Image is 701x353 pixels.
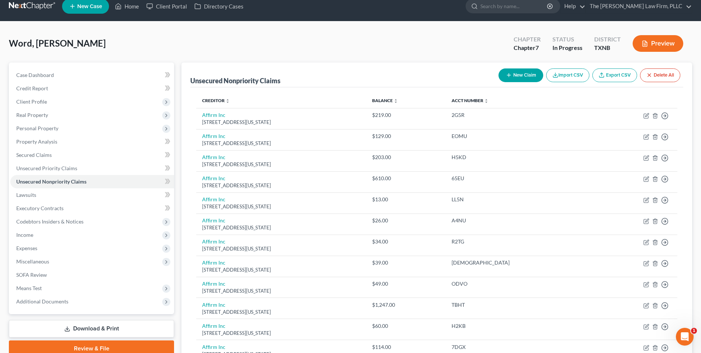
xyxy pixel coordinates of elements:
span: Credit Report [16,85,48,91]
div: $129.00 [372,132,440,140]
span: Real Property [16,112,48,118]
div: ODVO [452,280,587,288]
div: H2KB [452,322,587,330]
span: Personal Property [16,125,58,131]
div: [STREET_ADDRESS][US_STATE] [202,309,360,316]
a: Affirm Inc [202,217,225,223]
a: Download & Print [9,320,174,337]
a: Affirm Inc [202,196,225,202]
a: Affirm Inc [202,154,225,160]
span: SOFA Review [16,272,47,278]
span: Unsecured Priority Claims [16,165,77,171]
div: $13.00 [372,196,440,203]
span: Codebtors Insiders & Notices [16,218,84,225]
span: Unsecured Nonpriority Claims [16,178,86,185]
div: $219.00 [372,111,440,119]
div: 65EU [452,175,587,182]
div: Chapter [514,44,541,52]
div: TXNB [594,44,621,52]
a: Affirm Inc [202,302,225,308]
span: Case Dashboard [16,72,54,78]
span: Income [16,232,33,238]
button: Import CSV [546,68,589,82]
span: Additional Documents [16,298,68,305]
a: Affirm Inc [202,238,225,245]
div: $60.00 [372,322,440,330]
div: TBHT [452,301,587,309]
div: 7DGX [452,343,587,351]
div: $39.00 [372,259,440,266]
a: SOFA Review [10,268,174,282]
div: 2G5R [452,111,587,119]
a: Property Analysis [10,135,174,148]
div: [STREET_ADDRESS][US_STATE] [202,224,360,231]
a: Acct Number unfold_more [452,98,489,103]
div: [STREET_ADDRESS][US_STATE] [202,161,360,168]
a: Affirm Inc [202,323,225,329]
a: Affirm Inc [202,112,225,118]
div: $203.00 [372,154,440,161]
div: [DEMOGRAPHIC_DATA] [452,259,587,266]
div: $610.00 [372,175,440,182]
div: [STREET_ADDRESS][US_STATE] [202,140,360,147]
i: unfold_more [225,99,230,103]
span: 7 [535,44,539,51]
div: Unsecured Nonpriority Claims [190,76,280,85]
div: A4NU [452,217,587,224]
div: [STREET_ADDRESS][US_STATE] [202,203,360,210]
button: New Claim [498,68,543,82]
div: $114.00 [372,343,440,351]
span: Lawsuits [16,192,36,198]
a: Unsecured Priority Claims [10,162,174,175]
iframe: Intercom live chat [676,328,694,346]
a: Creditor unfold_more [202,98,230,103]
span: Secured Claims [16,152,52,158]
div: Chapter [514,35,541,44]
span: 1 [691,328,697,334]
button: Preview [633,35,683,52]
div: $26.00 [372,217,440,224]
span: Property Analysis [16,138,57,145]
a: Export CSV [592,68,637,82]
a: Executory Contracts [10,202,174,215]
span: Means Test [16,285,42,291]
div: $1,247.00 [372,301,440,309]
a: Balance unfold_more [372,98,398,103]
span: Word, [PERSON_NAME] [9,38,106,48]
span: Miscellaneous [16,258,49,265]
a: Affirm Inc [202,344,225,350]
div: [STREET_ADDRESS][US_STATE] [202,245,360,252]
div: EOMU [452,132,587,140]
div: District [594,35,621,44]
div: [STREET_ADDRESS][US_STATE] [202,266,360,273]
div: In Progress [552,44,582,52]
a: Affirm Inc [202,280,225,287]
div: $34.00 [372,238,440,245]
i: unfold_more [394,99,398,103]
a: Case Dashboard [10,68,174,82]
div: LL5N [452,196,587,203]
a: Secured Claims [10,148,174,162]
div: [STREET_ADDRESS][US_STATE] [202,330,360,337]
span: Client Profile [16,98,47,105]
a: Lawsuits [10,188,174,202]
div: R2TG [452,238,587,245]
button: Delete All [640,68,680,82]
span: Expenses [16,245,37,251]
div: [STREET_ADDRESS][US_STATE] [202,119,360,126]
div: [STREET_ADDRESS][US_STATE] [202,288,360,295]
a: Credit Report [10,82,174,95]
i: unfold_more [484,99,489,103]
span: Executory Contracts [16,205,64,211]
a: Unsecured Nonpriority Claims [10,175,174,188]
a: Affirm Inc [202,133,225,139]
a: Affirm Inc [202,259,225,266]
div: [STREET_ADDRESS][US_STATE] [202,182,360,189]
span: New Case [77,4,102,9]
div: $49.00 [372,280,440,288]
a: Affirm Inc [202,175,225,181]
div: Status [552,35,582,44]
div: H5KD [452,154,587,161]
